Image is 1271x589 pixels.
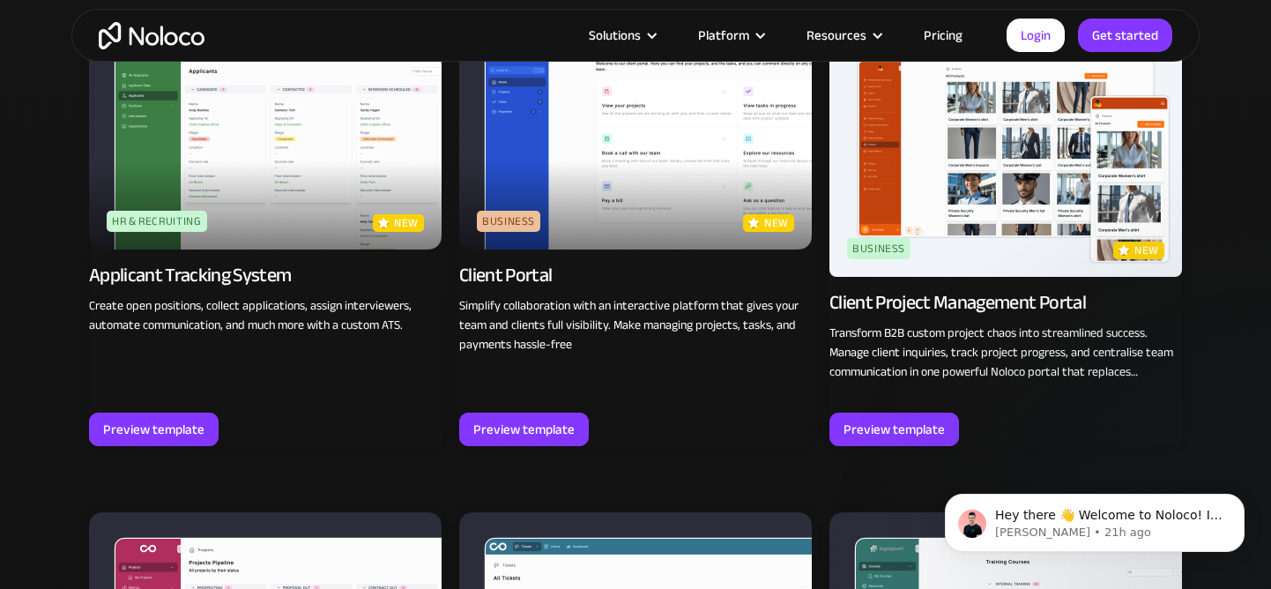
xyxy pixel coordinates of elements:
[784,24,902,47] div: Resources
[698,24,749,47] div: Platform
[829,324,1182,382] p: Transform B2B custom project chaos into streamlined success. Manage client inquiries, track proje...
[829,290,1086,315] div: Client Project Management Portal
[676,24,784,47] div: Platform
[394,214,419,232] p: new
[806,24,866,47] div: Resources
[829,20,1182,446] a: BusinessnewClient Project Management PortalTransform B2B custom project chaos into streamlined su...
[103,418,204,441] div: Preview template
[459,20,812,446] a: BusinessnewClient PortalSimplify collaboration with an interactive platform that gives your team ...
[902,24,985,47] a: Pricing
[89,20,442,446] a: HR & RecruitingnewApplicant Tracking SystemCreate open positions, collect applications, assign in...
[844,418,945,441] div: Preview template
[1007,19,1065,52] a: Login
[847,238,911,259] div: Business
[567,24,676,47] div: Solutions
[89,263,292,287] div: Applicant Tracking System
[477,211,540,232] div: Business
[764,214,789,232] p: new
[107,211,207,232] div: HR & Recruiting
[459,296,812,354] p: Simplify collaboration with an interactive platform that gives your team and clients full visibil...
[459,263,552,287] div: Client Portal
[99,22,204,49] a: home
[89,296,442,335] p: Create open positions, collect applications, assign interviewers, automate communication, and muc...
[918,457,1271,580] iframe: Intercom notifications message
[589,24,641,47] div: Solutions
[473,418,575,441] div: Preview template
[1078,19,1172,52] a: Get started
[1134,242,1159,259] p: new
